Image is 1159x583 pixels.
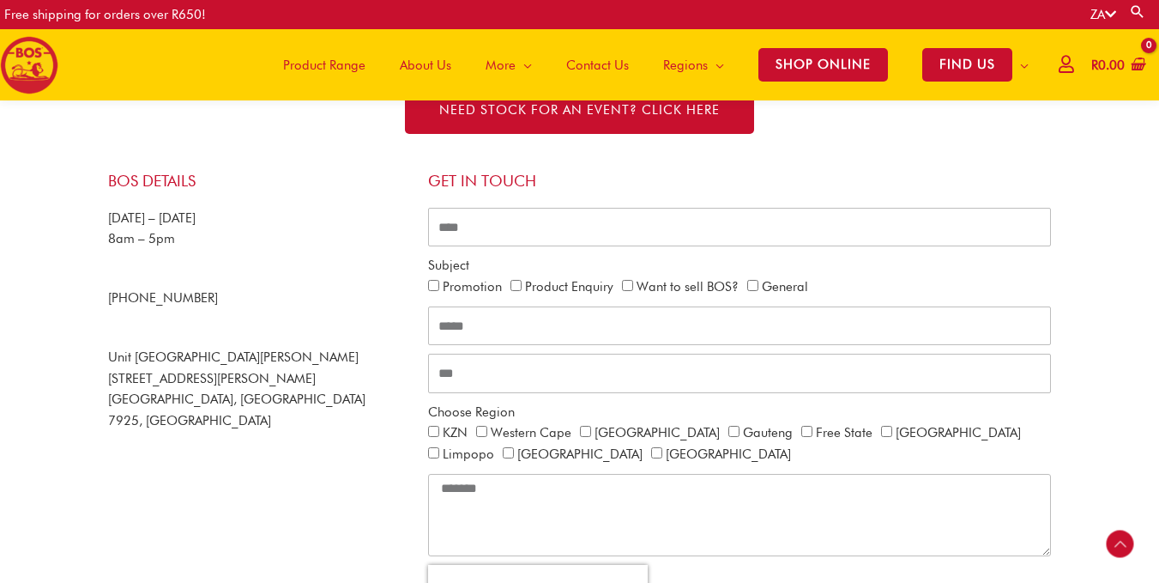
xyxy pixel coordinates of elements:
[486,39,516,91] span: More
[517,446,643,462] label: [GEOGRAPHIC_DATA]
[663,39,708,91] span: Regions
[428,402,515,423] label: Choose Region
[443,279,502,295] label: Promotion
[566,39,629,91] span: Contact Us
[743,425,793,440] label: Gauteng
[595,425,720,440] label: [GEOGRAPHIC_DATA]
[108,172,411,191] h4: BOS Details
[253,29,1046,100] nav: Site Navigation
[646,29,741,100] a: Regions
[468,29,549,100] a: More
[283,39,365,91] span: Product Range
[108,371,316,386] span: [STREET_ADDRESS][PERSON_NAME]
[1129,3,1146,20] a: Search button
[741,29,905,100] a: SHOP ONLINE
[383,29,468,100] a: About Us
[1090,7,1116,22] a: ZA
[108,290,218,306] span: [PHONE_NUMBER]
[439,104,720,117] span: NEED STOCK FOR AN EVENT? Click here
[428,172,1052,191] h4: Get in touch
[428,255,469,276] label: Subject
[266,29,383,100] a: Product Range
[637,279,739,295] label: Want to sell BOS?
[1091,58,1125,73] bdi: 0.00
[896,425,1021,440] label: [GEOGRAPHIC_DATA]
[108,231,175,246] span: 8am – 5pm
[1091,58,1098,73] span: R
[443,446,494,462] label: Limpopo
[400,39,451,91] span: About Us
[762,279,808,295] label: General
[816,425,872,440] label: Free State
[405,87,754,134] a: NEED STOCK FOR AN EVENT? Click here
[491,425,571,440] label: Western Cape
[108,413,271,428] span: 7925, [GEOGRAPHIC_DATA]
[758,48,888,82] span: SHOP ONLINE
[525,279,613,295] label: Product Enquiry
[108,349,359,365] span: Unit [GEOGRAPHIC_DATA][PERSON_NAME]
[922,48,1012,82] span: FIND US
[108,392,365,407] span: [GEOGRAPHIC_DATA], [GEOGRAPHIC_DATA]
[549,29,646,100] a: Contact Us
[666,446,791,462] label: [GEOGRAPHIC_DATA]
[1088,46,1146,85] a: View Shopping Cart, empty
[443,425,468,440] label: KZN
[108,210,196,226] span: [DATE] – [DATE]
